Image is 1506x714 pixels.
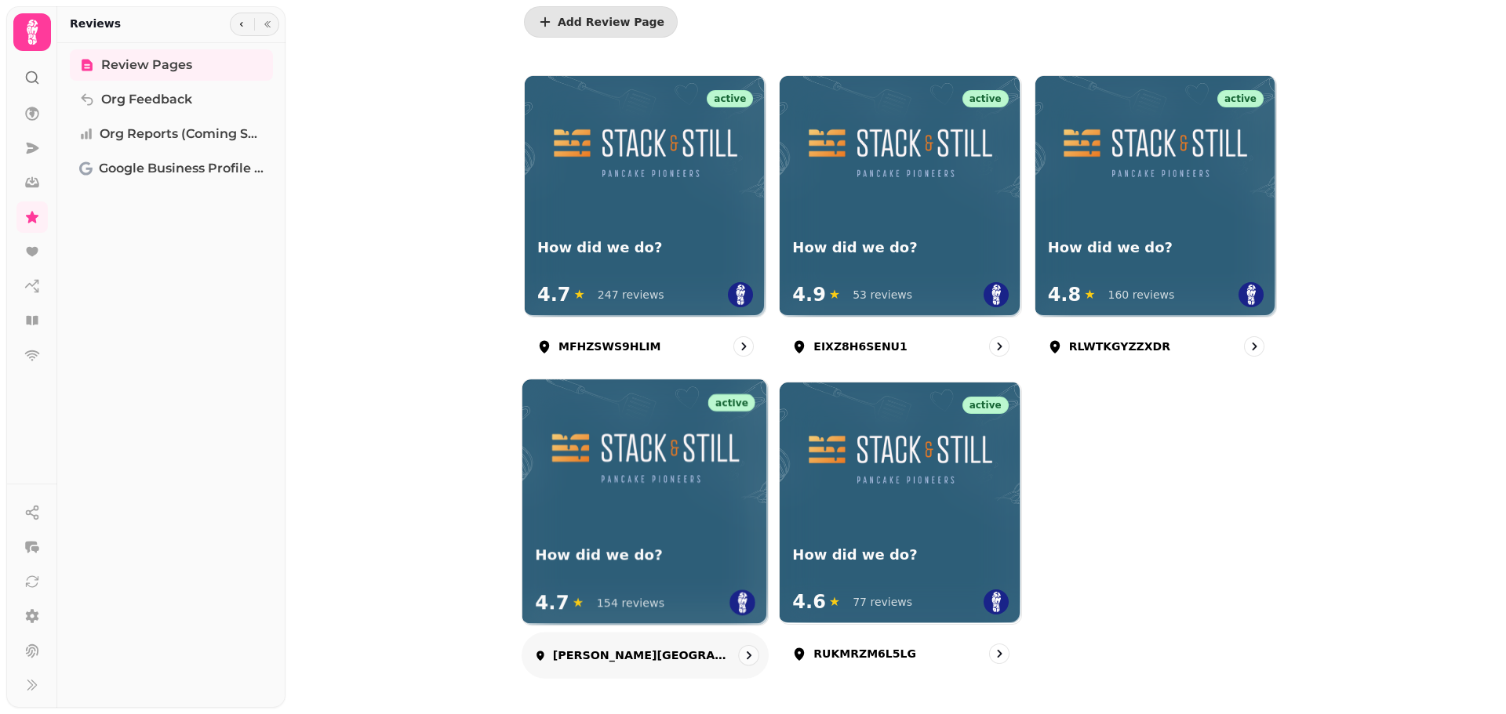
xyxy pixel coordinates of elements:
[524,75,766,369] a: MFHZSWS9HLIMactiveHow did we do?How did we do?4.7★247 reviewsMFHZSWS9HLIM
[829,285,840,304] span: ★
[543,405,748,508] img: How did we do?
[829,593,840,611] span: ★
[597,595,664,611] div: 154 reviews
[70,118,273,150] a: Org Reports (coming soon)
[1055,101,1256,201] img: How did we do?
[962,90,1009,107] div: active
[70,49,273,81] a: Review Pages
[1084,285,1095,304] span: ★
[70,16,121,31] h2: Reviews
[800,101,1001,201] img: How did we do?
[729,590,755,616] img: st.png
[1108,287,1175,303] div: 160 reviews
[57,43,286,708] nav: Tabs
[792,238,1008,258] h3: How did we do?
[537,238,753,258] h3: How did we do?
[800,408,1001,508] img: How did we do?
[524,6,678,38] button: Add Review Page
[792,589,826,614] span: 4.6
[70,153,273,184] a: Google Business Profile (Beta)
[1048,238,1264,258] h3: How did we do?
[736,339,751,354] svg: go to
[707,90,753,107] div: active
[792,545,1008,565] h3: How did we do?
[522,379,769,680] a: West George StactiveHow did we do?How did we do?4.7★154 reviews[PERSON_NAME][GEOGRAPHIC_DATA]
[545,101,746,201] img: How did we do?
[1217,90,1264,107] div: active
[558,339,661,354] p: MFHZSWS9HLIM
[553,648,729,664] p: [PERSON_NAME][GEOGRAPHIC_DATA]
[99,159,264,178] span: Google Business Profile (Beta)
[1048,282,1082,307] span: 4.8
[535,545,755,565] h3: How did we do?
[101,90,192,109] span: Org Feedback
[598,287,664,303] div: 247 reviews
[779,75,1021,369] a: EIXZ8H6SENU1activeHow did we do? How did we do?4.9★53 reviewsEIXZ8H6SENU1
[1239,282,1264,307] img: st.png
[792,282,826,307] span: 4.9
[728,282,753,307] img: st.png
[573,593,584,612] span: ★
[779,382,1021,676] a: RUKMRZM6L5LGactiveHow did we do?How did we do?4.6★77 reviewsRUKMRZM6L5LG
[741,648,757,664] svg: go to
[1246,339,1262,354] svg: go to
[813,646,916,661] p: RUKMRZM6L5LG
[1069,339,1170,354] p: RLWTKGYZZXDR
[537,282,571,307] span: 4.7
[70,84,273,115] a: Org Feedback
[101,56,192,74] span: Review Pages
[962,397,1009,414] div: active
[853,594,912,610] div: 77 reviews
[991,339,1007,354] svg: go to
[708,394,755,411] div: active
[991,646,1007,661] svg: go to
[853,287,912,303] div: 53 reviews
[574,285,585,304] span: ★
[984,282,1009,307] img: st.png
[535,590,569,616] span: 4.7
[100,125,264,143] span: Org Reports (coming soon)
[813,339,907,354] p: EIXZ8H6SENU1
[558,16,664,27] span: Add Review Page
[1035,75,1277,369] a: RLWTKGYZZXDRactiveHow did we do?How did we do?4.8★160 reviewsRLWTKGYZZXDR
[984,589,1009,614] img: st.png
